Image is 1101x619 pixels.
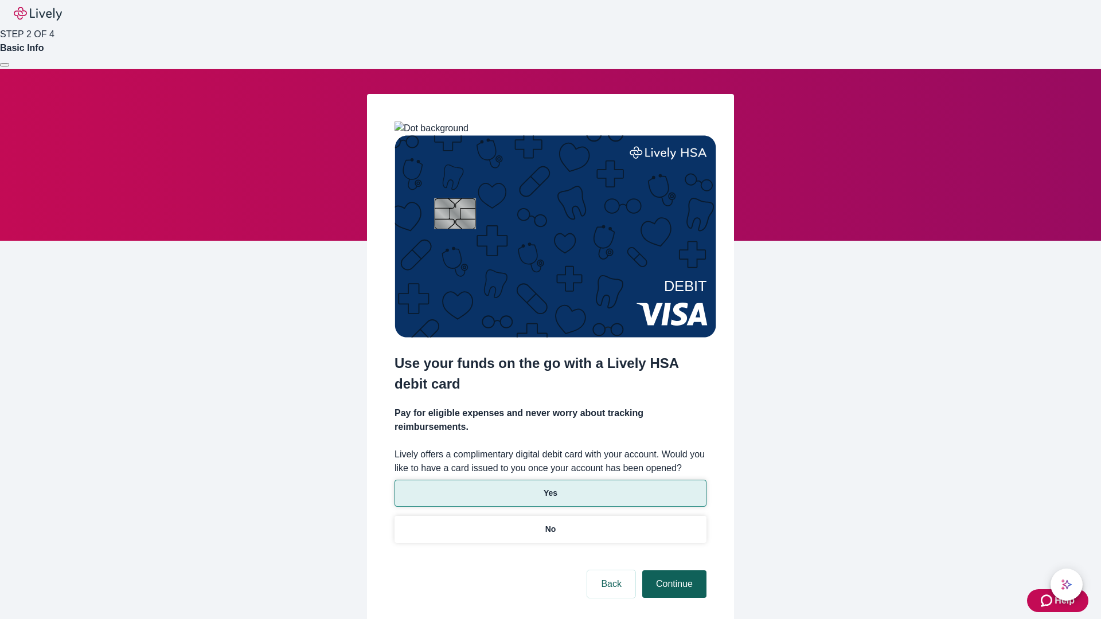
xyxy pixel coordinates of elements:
img: Dot background [395,122,468,135]
label: Lively offers a complimentary digital debit card with your account. Would you like to have a card... [395,448,706,475]
p: Yes [544,487,557,499]
button: Continue [642,570,706,598]
button: Yes [395,480,706,507]
button: chat [1051,569,1083,601]
img: Lively [14,7,62,21]
button: Zendesk support iconHelp [1027,589,1088,612]
button: Back [587,570,635,598]
p: No [545,523,556,535]
h4: Pay for eligible expenses and never worry about tracking reimbursements. [395,406,706,434]
span: Help [1055,594,1075,608]
svg: Lively AI Assistant [1061,579,1072,590]
button: No [395,516,706,543]
svg: Zendesk support icon [1041,594,1055,608]
img: Debit card [395,135,716,338]
h2: Use your funds on the go with a Lively HSA debit card [395,353,706,394]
